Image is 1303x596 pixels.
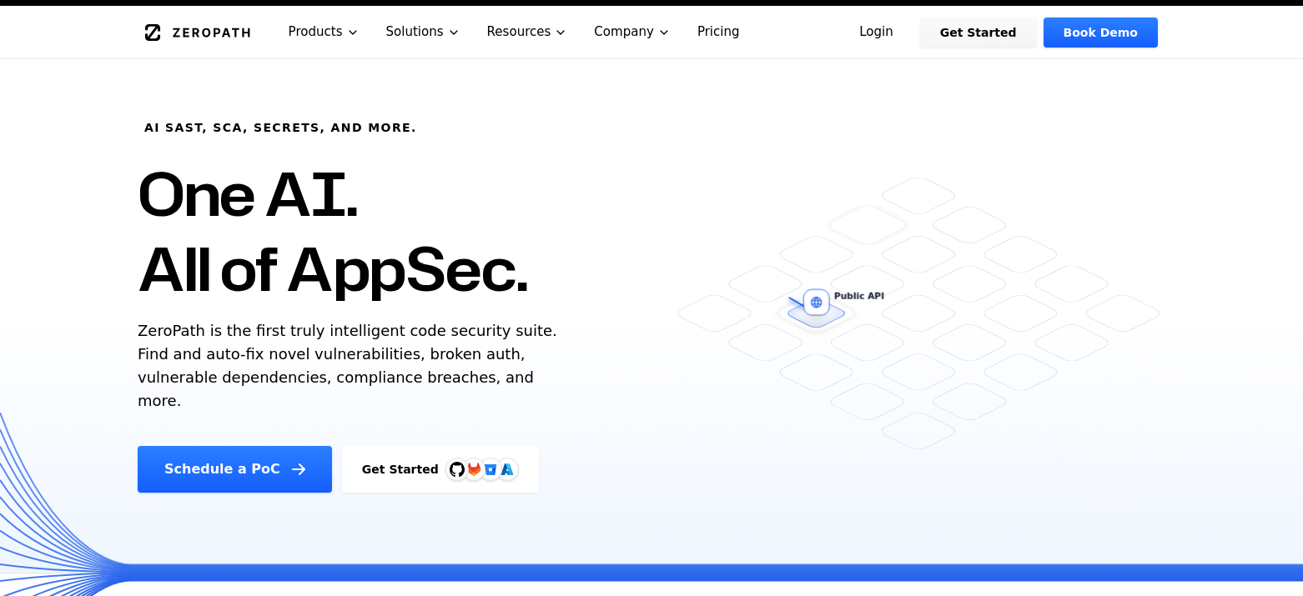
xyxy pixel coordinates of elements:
svg: Bitbucket [481,460,500,478]
button: Company [581,6,684,58]
a: Login [839,18,913,48]
a: Get Started [920,18,1037,48]
a: Book Demo [1044,18,1158,48]
img: GitHub [450,462,465,477]
p: ZeroPath is the first truly intelligent code security suite. Find and auto-fix novel vulnerabilit... [138,319,565,413]
h1: One AI. All of AppSec. [138,156,527,306]
a: Get StartedGitHubGitLabAzure [342,446,539,493]
h6: AI SAST, SCA, Secrets, and more. [144,119,417,136]
a: Schedule a PoC [138,446,332,493]
nav: Global [118,6,1185,58]
button: Products [275,6,373,58]
img: GitLab [457,453,491,486]
button: Solutions [373,6,474,58]
img: Azure [501,463,514,476]
a: Pricing [684,6,753,58]
button: Resources [474,6,581,58]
